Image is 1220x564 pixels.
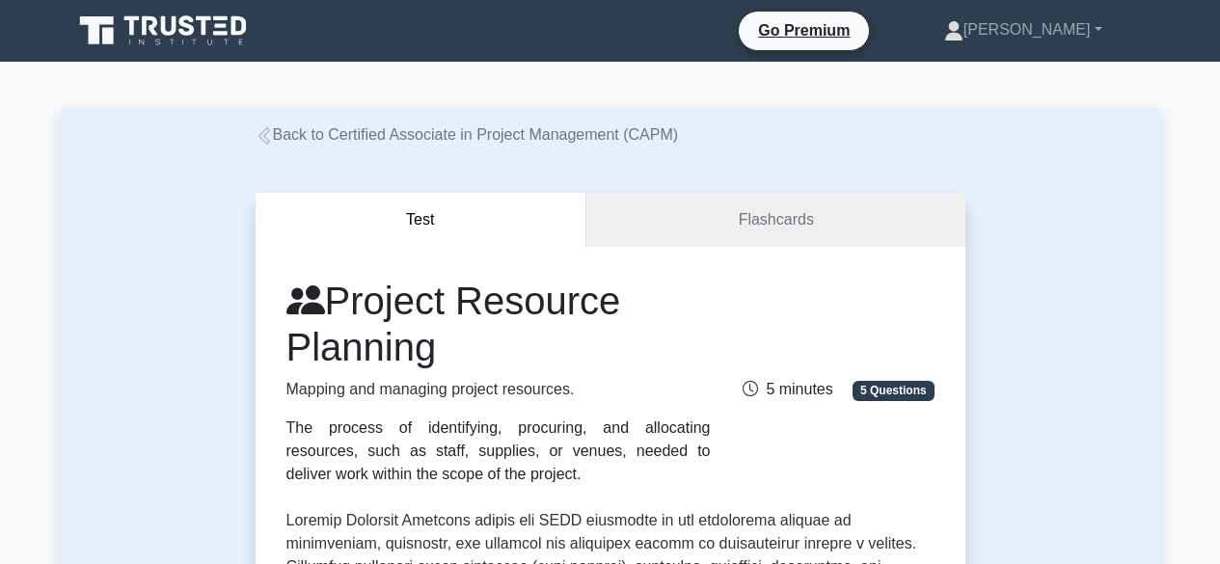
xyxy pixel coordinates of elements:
a: Go Premium [746,18,861,42]
a: Flashcards [586,193,964,248]
button: Test [256,193,587,248]
h1: Project Resource Planning [286,278,711,370]
span: 5 minutes [743,381,832,397]
span: 5 Questions [853,381,934,400]
p: Mapping and managing project resources. [286,378,711,401]
a: [PERSON_NAME] [898,11,1149,49]
a: Back to Certified Associate in Project Management (CAPM) [256,126,679,143]
div: The process of identifying, procuring, and allocating resources, such as staff, supplies, or venu... [286,416,711,486]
